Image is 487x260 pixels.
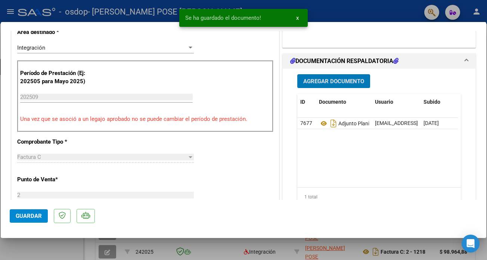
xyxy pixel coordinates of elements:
[300,120,312,126] span: 7677
[424,120,439,126] span: [DATE]
[10,209,48,223] button: Guardar
[319,99,346,105] span: Documento
[297,74,370,88] button: Agregar Documento
[17,28,94,37] p: Area destinado *
[329,118,338,129] i: Descargar documento
[319,120,407,126] span: Adjunto Planilla De Asistencia
[17,44,45,51] span: Integración
[375,99,393,105] span: Usuario
[290,11,305,25] button: x
[283,54,475,69] mat-expansion-panel-header: DOCUMENTACIÓN RESPALDATORIA
[297,94,316,110] datatable-header-cell: ID
[424,99,440,105] span: Subido
[290,57,398,66] h1: DOCUMENTACIÓN RESPALDATORIA
[283,69,475,223] div: DOCUMENTACIÓN RESPALDATORIA
[16,213,42,219] span: Guardar
[20,115,270,123] p: Una vez que se asoció a un legajo aprobado no se puede cambiar el período de prestación.
[462,235,480,253] div: Open Intercom Messenger
[421,94,458,110] datatable-header-cell: Subido
[296,15,299,21] span: x
[303,78,364,85] span: Agregar Documento
[20,69,95,86] p: Período de Prestación (Ej: 202505 para Mayo 2025)
[17,138,94,146] p: Comprobante Tipo *
[316,94,372,110] datatable-header-cell: Documento
[372,94,421,110] datatable-header-cell: Usuario
[185,14,261,22] span: Se ha guardado el documento!
[297,188,461,206] div: 1 total
[300,99,305,105] span: ID
[17,154,41,160] span: Factura C
[17,175,94,184] p: Punto de Venta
